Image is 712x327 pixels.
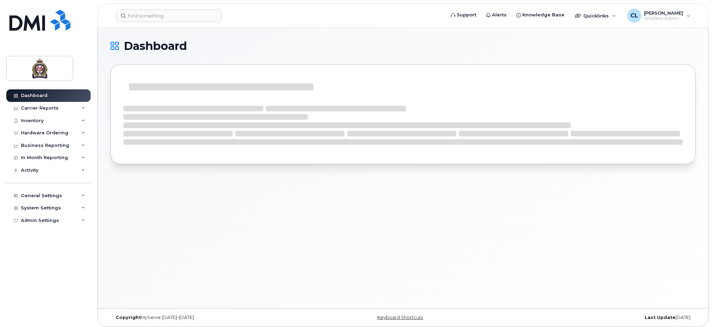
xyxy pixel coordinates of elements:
div: [DATE] [501,315,696,320]
strong: Copyright [116,315,141,320]
strong: Last Update [645,315,675,320]
div: MyServe [DATE]–[DATE] [111,315,305,320]
a: Keyboard Shortcuts [377,315,423,320]
span: Dashboard [124,41,187,51]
